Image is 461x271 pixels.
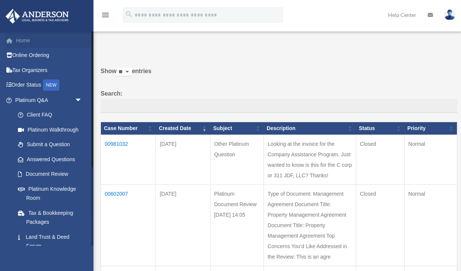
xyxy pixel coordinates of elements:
td: Closed [356,135,405,185]
img: User Pic [444,9,455,20]
a: Platinum Walkthrough [10,122,90,137]
td: Closed [356,185,405,266]
label: Search: [101,88,457,113]
img: Anderson Advisors Platinum Portal [3,9,71,24]
th: Status: activate to sort column ascending [356,122,405,135]
a: Document Review [10,167,90,182]
a: Platinum Q&Aarrow_drop_down [5,93,90,108]
a: Platinum Knowledge Room [10,181,90,205]
td: Normal [405,185,457,266]
select: Showentries [117,68,132,76]
a: Client FAQ [10,108,90,123]
td: 00981032 [101,135,156,185]
a: menu [101,13,110,19]
th: Description: activate to sort column ascending [264,122,356,135]
td: [DATE] [156,185,210,266]
div: NEW [43,79,59,91]
td: Other Platinum Question [210,135,264,185]
a: Submit a Question [10,137,90,152]
a: Tax & Bookkeeping Packages [10,205,90,229]
a: Order StatusNEW [5,78,93,93]
a: Land Trust & Deed Forum [10,229,90,253]
i: search [125,10,133,18]
td: [DATE] [156,135,210,185]
th: Created Date: activate to sort column ascending [156,122,210,135]
th: Case Number: activate to sort column ascending [101,122,156,135]
i: menu [101,10,110,19]
td: Normal [405,135,457,185]
input: Search: [101,99,457,113]
a: Tax Organizers [5,63,93,78]
td: Type of Document: Management Agreement Document Title: Property Management Agreement Document Tit... [264,185,356,266]
td: Platinum Document Review [DATE] 14:05 [210,185,264,266]
a: Answered Questions [10,152,86,167]
a: Online Ordering [5,48,93,63]
span: arrow_drop_down [75,93,90,108]
th: Subject: activate to sort column ascending [210,122,264,135]
td: 00602007 [101,185,156,266]
td: Looking at the invoice for the Company Assistance Program. Just wanted to know is this for the C ... [264,135,356,185]
th: Priority: activate to sort column ascending [405,122,457,135]
label: Show entries [101,66,457,84]
a: Home [5,33,93,48]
